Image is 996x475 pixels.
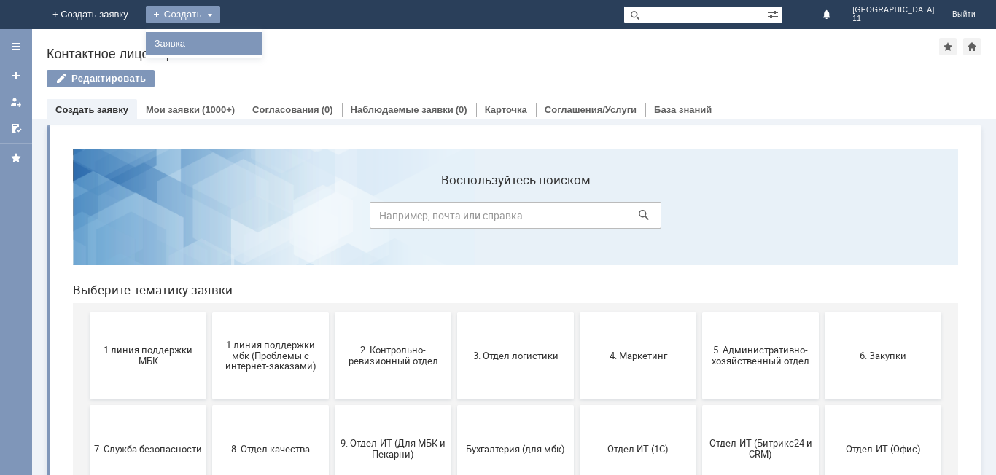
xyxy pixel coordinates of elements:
button: [PERSON_NAME]. Услуги ИТ для МБК (оформляет L1) [396,361,513,449]
button: 9. Отдел-ИТ (Для МБК и Пекарни) [273,268,390,356]
span: Отдел-ИТ (Офис) [768,306,876,317]
a: Согласования [252,104,319,115]
button: 1 линия поддержки МБК [28,175,145,262]
a: Наблюдаемые заявки [351,104,454,115]
span: [GEOGRAPHIC_DATA] [852,6,935,15]
div: (0) [322,104,333,115]
button: Отдел-ИТ (Офис) [763,268,880,356]
span: 7. Служба безопасности [33,306,141,317]
input: Например, почта или справка [308,65,600,92]
button: 8. Отдел качества [151,268,268,356]
div: Контактное лицо "Брянск 11" [47,47,939,61]
span: 11 [852,15,935,23]
span: не актуален [523,399,631,410]
button: Это соглашение не активно! [273,361,390,449]
span: Отдел ИТ (1С) [523,306,631,317]
span: Финансовый отдел [33,399,141,410]
span: 3. Отдел логистики [400,213,508,224]
button: 4. Маркетинг [518,175,635,262]
button: 6. Закупки [763,175,880,262]
a: Мои заявки [146,104,200,115]
span: Франчайзинг [155,399,263,410]
span: 4. Маркетинг [523,213,631,224]
button: Отдел-ИТ (Битрикс24 и CRM) [641,268,758,356]
button: не актуален [518,361,635,449]
span: [PERSON_NAME]. Услуги ИТ для МБК (оформляет L1) [400,388,508,421]
span: 1 линия поддержки мбк (Проблемы с интернет-заказами) [155,202,263,235]
a: Заявка [149,35,260,52]
span: Это соглашение не активно! [278,394,386,416]
span: 9. Отдел-ИТ (Для МБК и Пекарни) [278,301,386,323]
button: 3. Отдел логистики [396,175,513,262]
div: Сделать домашней страницей [963,38,981,55]
span: 8. Отдел качества [155,306,263,317]
button: 2. Контрольно-ревизионный отдел [273,175,390,262]
span: 2. Контрольно-ревизионный отдел [278,208,386,229]
button: 5. Административно-хозяйственный отдел [641,175,758,262]
a: Мои заявки [4,90,28,114]
header: Выберите тематику заявки [12,146,897,160]
a: Соглашения/Услуги [545,104,637,115]
a: Мои согласования [4,117,28,140]
a: Создать заявку [4,64,28,87]
span: 6. Закупки [768,213,876,224]
button: Финансовый отдел [28,361,145,449]
div: (1000+) [202,104,235,115]
span: 5. Административно-хозяйственный отдел [645,208,753,229]
button: Франчайзинг [151,361,268,449]
div: Создать [146,6,220,23]
button: Отдел ИТ (1С) [518,268,635,356]
div: (0) [456,104,467,115]
a: База знаний [654,104,712,115]
button: 7. Служба безопасности [28,268,145,356]
span: Бухгалтерия (для мбк) [400,306,508,317]
a: Карточка [485,104,527,115]
div: Добавить в избранное [939,38,957,55]
a: Создать заявку [55,104,128,115]
span: Отдел-ИТ (Битрикс24 и CRM) [645,301,753,323]
span: 1 линия поддержки МБК [33,208,141,229]
span: Расширенный поиск [767,7,782,20]
button: Бухгалтерия (для мбк) [396,268,513,356]
button: 1 линия поддержки мбк (Проблемы с интернет-заказами) [151,175,268,262]
label: Воспользуйтесь поиском [308,36,600,50]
